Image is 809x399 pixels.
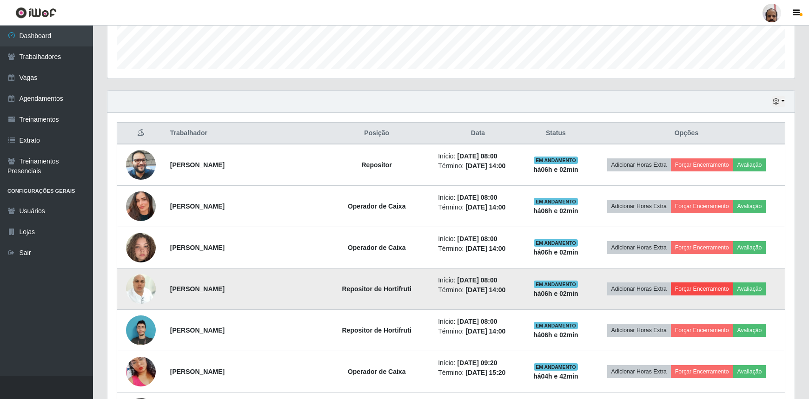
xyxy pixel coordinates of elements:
img: CoreUI Logo [15,7,57,19]
strong: Operador de Caixa [348,368,406,375]
button: Forçar Encerramento [671,200,733,213]
li: Término: [438,285,518,295]
button: Forçar Encerramento [671,241,733,254]
time: [DATE] 14:00 [465,327,505,335]
strong: [PERSON_NAME] [170,244,225,251]
time: [DATE] 08:00 [457,194,497,201]
li: Término: [438,161,518,171]
img: 1755886589613.jpeg [126,310,156,350]
strong: Operador de Caixa [348,203,406,210]
time: [DATE] 08:00 [457,318,497,325]
span: EM ANDAMENTO [534,239,578,247]
strong: [PERSON_NAME] [170,161,225,169]
button: Adicionar Horas Extra [607,282,671,295]
li: Término: [438,368,518,378]
span: EM ANDAMENTO [534,198,578,205]
th: Trabalhador [165,123,321,144]
button: Avaliação [733,158,766,171]
th: Data [432,123,524,144]
time: [DATE] 09:20 [457,359,497,366]
time: [DATE] 08:00 [457,235,497,242]
button: Forçar Encerramento [671,365,733,378]
span: EM ANDAMENTO [534,322,578,329]
li: Início: [438,358,518,368]
strong: [PERSON_NAME] [170,327,225,334]
strong: [PERSON_NAME] [170,203,225,210]
li: Início: [438,234,518,244]
th: Status [524,123,588,144]
strong: há 04 h e 42 min [533,373,578,380]
button: Adicionar Horas Extra [607,324,671,337]
button: Forçar Encerramento [671,324,733,337]
img: 1750801890236.jpeg [126,180,156,233]
button: Adicionar Horas Extra [607,200,671,213]
time: [DATE] 08:00 [457,276,497,284]
time: [DATE] 15:20 [465,369,505,376]
strong: há 06 h e 02 min [533,290,578,297]
button: Avaliação [733,324,766,337]
strong: Repositor de Hortifruti [342,327,411,334]
button: Adicionar Horas Extra [607,241,671,254]
strong: há 06 h e 02 min [533,166,578,173]
strong: Repositor de Hortifruti [342,285,411,293]
time: [DATE] 14:00 [465,245,505,252]
button: Forçar Encerramento [671,282,733,295]
span: EM ANDAMENTO [534,281,578,288]
button: Avaliação [733,282,766,295]
span: EM ANDAMENTO [534,157,578,164]
button: Adicionar Horas Extra [607,158,671,171]
img: 1743039429439.jpeg [126,345,156,398]
button: Forçar Encerramento [671,158,733,171]
li: Início: [438,151,518,161]
strong: Operador de Caixa [348,244,406,251]
time: [DATE] 14:00 [465,286,505,294]
button: Avaliação [733,365,766,378]
strong: [PERSON_NAME] [170,285,225,293]
time: [DATE] 14:00 [465,203,505,211]
button: Avaliação [733,200,766,213]
time: [DATE] 14:00 [465,162,505,170]
button: Adicionar Horas Extra [607,365,671,378]
li: Início: [438,317,518,327]
li: Término: [438,327,518,336]
th: Posição [321,123,432,144]
strong: há 06 h e 02 min [533,207,578,215]
strong: há 06 h e 02 min [533,331,578,339]
strong: há 06 h e 02 min [533,249,578,256]
time: [DATE] 08:00 [457,152,497,160]
li: Término: [438,203,518,212]
li: Término: [438,244,518,254]
li: Início: [438,275,518,285]
img: 1748379196309.jpeg [126,269,156,308]
li: Início: [438,193,518,203]
img: 1751065972861.jpeg [126,221,156,274]
button: Avaliação [733,241,766,254]
strong: [PERSON_NAME] [170,368,225,375]
th: Opções [588,123,785,144]
strong: Repositor [362,161,392,169]
img: 1755090695387.jpeg [126,145,156,184]
span: EM ANDAMENTO [534,363,578,371]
